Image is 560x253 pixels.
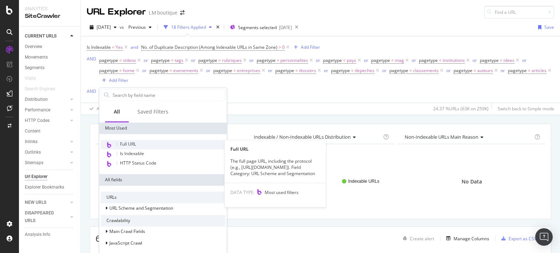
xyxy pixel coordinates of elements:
[87,88,96,94] div: AND
[109,77,128,83] div: Add Filter
[25,43,75,51] a: Overview
[282,42,285,52] span: 0
[25,209,62,225] div: DISAPPEARED URLS
[112,44,114,50] span: =
[495,103,554,115] button: Switch back to Simple mode
[522,57,526,63] div: or
[206,67,210,74] div: or
[454,236,489,242] div: Manage Columns
[120,160,156,166] span: HTTP Status Code
[25,159,43,167] div: Sitemaps
[544,24,554,30] div: Save
[477,66,493,76] span: auteurs
[324,67,328,74] button: or
[500,57,502,63] span: =
[125,24,146,30] span: Previous
[101,215,225,226] div: Crawlability
[25,106,68,114] a: Performance
[222,55,242,66] span: rubriques
[25,32,57,40] div: CURRENT URLS
[400,233,434,244] button: Create alert
[123,66,135,76] span: home
[25,127,40,135] div: Content
[180,10,184,15] div: arrow-right-arrow-left
[87,6,146,18] div: URL Explorer
[175,55,183,66] span: tags
[522,57,526,64] button: or
[238,24,277,31] span: Segments selected
[25,159,68,167] a: Sitemaps
[114,108,120,115] div: All
[225,158,326,177] div: The full page URL, including the protocol (e.g., [URL][DOMAIN_NAME]). Field Category: URL Scheme ...
[410,236,434,242] div: Create alert
[109,240,142,246] span: JavaScript Crawl
[151,57,170,63] span: pagetype
[472,57,477,64] button: or
[454,67,472,74] span: pagetype
[316,57,320,64] button: or
[25,85,62,93] a: Search Engines
[215,24,221,31] div: times
[249,57,254,64] button: or
[131,44,138,50] div: and
[87,44,111,50] span: Is Indexable
[191,57,195,63] div: or
[25,75,43,82] a: Visits
[144,57,148,63] div: or
[403,131,533,143] h4: Non-Indexable URLs Main Reason
[25,199,68,206] a: NEW URLS
[348,179,379,184] text: Indexable URLs
[170,67,172,74] span: =
[391,57,394,63] span: =
[97,106,108,112] div: Apply
[87,21,120,33] button: [DATE]
[249,57,254,63] div: or
[112,90,225,100] input: Search by field name
[480,57,499,63] span: pagetype
[120,150,144,157] span: Is Indexable
[509,236,537,242] div: Export as CSV
[125,21,155,33] button: Previous
[443,234,489,243] button: Manage Columns
[268,67,272,74] button: or
[25,96,48,103] div: Distribution
[141,44,277,50] span: No. of Duplicate Description (Among Indexable URLs in Same Zone)
[149,9,177,16] div: LM boutique
[25,64,44,72] div: Segments
[498,106,554,112] div: Switch back to Simple mode
[218,57,221,63] span: =
[116,42,123,52] span: Yes
[171,57,174,63] span: =
[323,57,342,63] span: pagetype
[382,67,386,74] button: or
[474,67,476,74] span: =
[503,55,514,66] span: idees
[96,150,241,213] div: A chart.
[405,134,478,140] span: Non-Indexable URLs Main Reason
[25,173,47,181] div: Url Explorer
[25,199,46,206] div: NEW URLS
[501,67,505,74] button: or
[144,57,148,64] button: or
[295,67,298,74] span: =
[446,67,451,74] button: or
[109,229,145,235] span: Main Crawl Fields
[25,6,75,12] div: Analytics
[233,67,236,74] span: =
[99,122,227,134] div: Most Used
[87,55,96,62] button: AND
[25,231,50,238] div: Analysis Info
[96,232,173,244] span: 63,115 URLs found
[142,67,147,74] button: or
[316,57,320,63] div: or
[120,24,125,30] span: vs
[25,54,48,61] div: Movements
[409,67,412,74] span: =
[25,138,38,146] div: Inlinks
[25,12,75,20] div: SiteCrawler
[472,57,477,63] div: or
[149,67,168,74] span: pagetype
[25,209,68,225] a: DISAPPEARED URLS
[25,96,68,103] a: Distribution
